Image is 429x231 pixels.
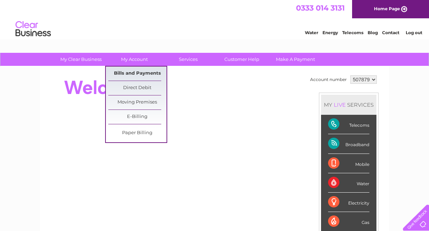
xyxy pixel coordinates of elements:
[296,4,345,12] a: 0333 014 3131
[108,95,167,110] a: Moving Premises
[52,53,110,66] a: My Clear Business
[328,115,369,134] div: Telecoms
[321,95,376,115] div: MY SERVICES
[332,101,347,108] div: LIVE
[159,53,217,66] a: Services
[328,193,369,212] div: Electricity
[342,30,363,35] a: Telecoms
[105,53,164,66] a: My Account
[108,67,167,81] a: Bills and Payments
[328,173,369,193] div: Water
[382,30,399,35] a: Contact
[108,81,167,95] a: Direct Debit
[328,154,369,173] div: Mobile
[213,53,271,66] a: Customer Help
[108,110,167,124] a: E-Billing
[308,74,349,86] td: Account number
[406,30,422,35] a: Log out
[322,30,338,35] a: Energy
[305,30,318,35] a: Water
[266,53,325,66] a: Make A Payment
[48,4,382,34] div: Clear Business is a trading name of Verastar Limited (registered in [GEOGRAPHIC_DATA] No. 3667643...
[328,134,369,154] div: Broadband
[108,126,167,140] a: Paper Billing
[368,30,378,35] a: Blog
[15,18,51,40] img: logo.png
